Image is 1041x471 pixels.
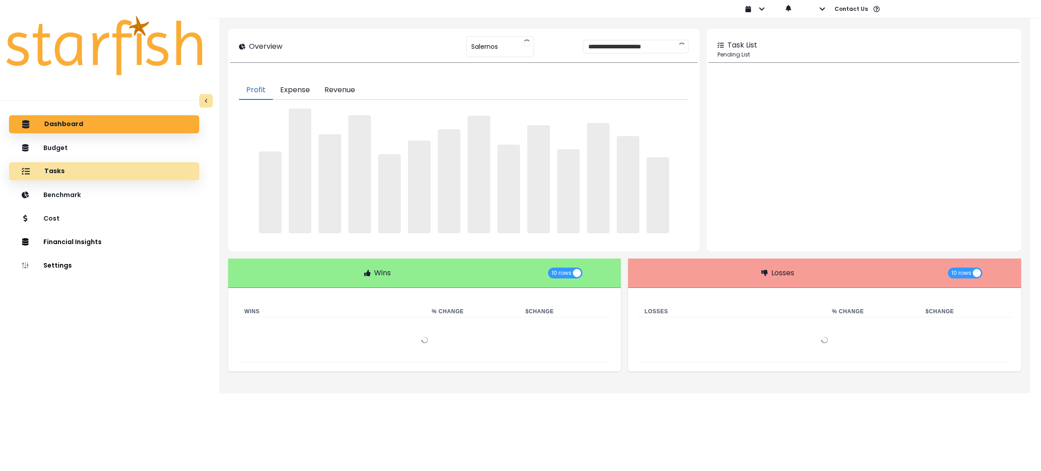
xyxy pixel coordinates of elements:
span: ‌ [468,116,490,233]
button: Revenue [317,81,362,100]
span: ‌ [438,129,460,234]
p: Budget [43,144,68,152]
span: ‌ [617,136,639,234]
span: ‌ [557,149,580,234]
button: Settings [9,256,199,274]
p: Overview [249,41,282,52]
th: Losses [637,306,825,317]
button: Expense [273,81,317,100]
button: Tasks [9,162,199,180]
th: % Change [425,306,518,317]
p: Wins [374,268,391,278]
span: ‌ [408,141,431,234]
button: Budget [9,139,199,157]
span: 10 rows [552,268,572,278]
p: Cost [43,215,60,222]
span: ‌ [497,145,520,234]
span: ‌ [647,157,669,233]
p: Losses [771,268,794,278]
span: ‌ [259,151,281,234]
p: Dashboard [44,120,83,128]
span: ‌ [289,108,311,233]
span: ‌ [348,115,371,233]
button: Financial Insights [9,233,199,251]
span: ‌ [587,123,610,234]
th: $ Change [919,306,1012,317]
button: Dashboard [9,115,199,133]
th: Wins [237,306,425,317]
p: Pending List [717,51,1010,59]
p: Tasks [44,167,65,175]
th: $ Change [518,306,612,317]
button: Benchmark [9,186,199,204]
button: Cost [9,209,199,227]
th: % Change [825,306,918,317]
span: ‌ [319,134,341,234]
button: Profit [239,81,273,100]
p: Benchmark [43,191,81,199]
span: Salernos [471,37,498,56]
span: ‌ [378,154,401,234]
span: 10 rows [952,268,971,278]
span: ‌ [527,125,550,233]
p: Task List [727,40,757,51]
